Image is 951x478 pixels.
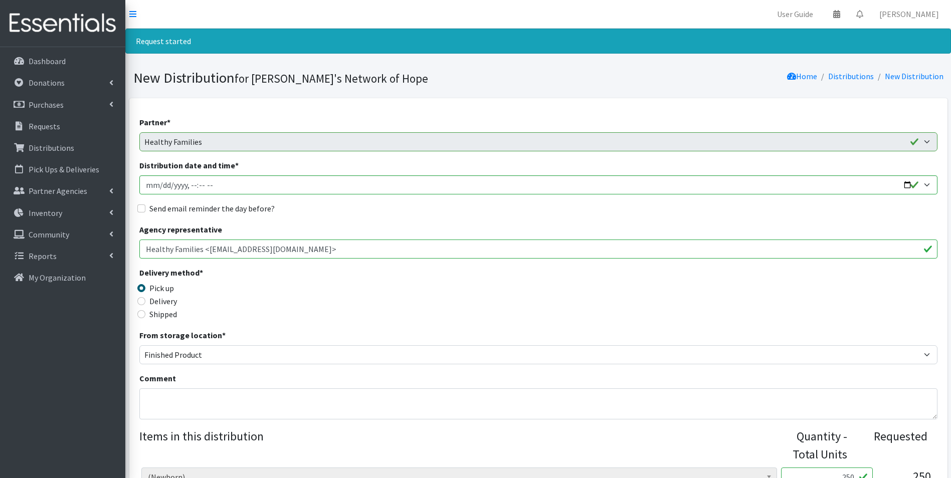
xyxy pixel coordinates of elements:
[139,427,778,459] legend: Items in this distribution
[235,160,239,170] abbr: required
[29,121,60,131] p: Requests
[200,268,203,278] abbr: required
[133,69,535,87] h1: New Distribution
[4,159,121,179] a: Pick Ups & Deliveries
[149,308,177,320] label: Shipped
[149,202,275,214] label: Send email reminder the day before?
[29,229,69,240] p: Community
[149,295,177,307] label: Delivery
[139,329,226,341] label: From storage location
[29,208,62,218] p: Inventory
[29,273,86,283] p: My Organization
[29,164,99,174] p: Pick Ups & Deliveries
[139,116,170,128] label: Partner
[139,159,239,171] label: Distribution date and time
[4,246,121,266] a: Reports
[4,95,121,115] a: Purchases
[29,78,65,88] p: Donations
[167,117,170,127] abbr: required
[828,71,874,81] a: Distributions
[222,330,226,340] abbr: required
[29,251,57,261] p: Reports
[29,100,64,110] p: Purchases
[4,51,121,71] a: Dashboard
[29,186,87,196] p: Partner Agencies
[769,4,821,24] a: User Guide
[4,268,121,288] a: My Organization
[787,71,817,81] a: Home
[885,71,943,81] a: New Distribution
[4,224,121,245] a: Community
[139,372,176,384] label: Comment
[4,73,121,93] a: Donations
[139,267,339,282] legend: Delivery method
[125,29,951,54] div: Request started
[4,181,121,201] a: Partner Agencies
[871,4,947,24] a: [PERSON_NAME]
[29,56,66,66] p: Dashboard
[235,71,428,86] small: for [PERSON_NAME]'s Network of Hope
[139,223,222,235] label: Agency representative
[29,143,74,153] p: Distributions
[4,116,121,136] a: Requests
[149,282,174,294] label: Pick up
[4,203,121,223] a: Inventory
[778,427,847,463] div: Quantity - Total Units
[4,7,121,40] img: HumanEssentials
[4,138,121,158] a: Distributions
[857,427,927,463] div: Requested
